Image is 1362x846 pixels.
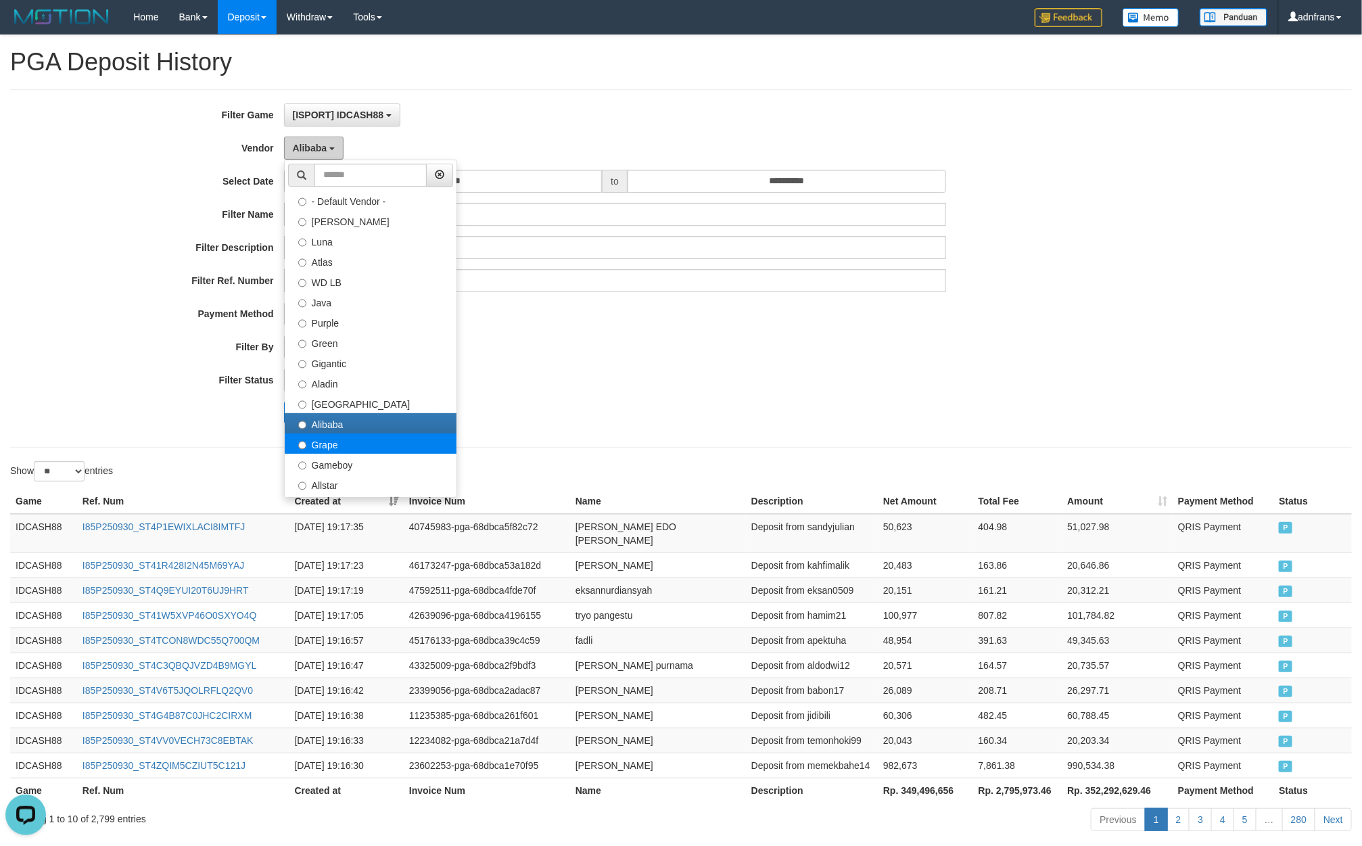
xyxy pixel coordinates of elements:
[878,753,973,778] td: 982,673
[1173,753,1273,778] td: QRIS Payment
[83,685,253,696] a: I85P250930_ST4V6T5JQOLRFLQ2QV0
[285,433,456,454] label: Grape
[10,489,77,514] th: Game
[878,603,973,628] td: 100,977
[570,753,746,778] td: [PERSON_NAME]
[285,291,456,312] label: Java
[289,489,404,514] th: Created at: activate to sort column ascending
[746,628,878,653] td: Deposit from apektuha
[298,400,307,409] input: [GEOGRAPHIC_DATA]
[285,312,456,332] label: Purple
[570,628,746,653] td: fadli
[878,678,973,703] td: 26,089
[404,728,570,753] td: 12234082-pga-68dbca21a7d4f
[83,735,254,746] a: I85P250930_ST4VV0VECH73C8EBTAK
[293,143,327,154] span: Alibaba
[1062,514,1173,553] td: 51,027.98
[570,778,746,803] th: Name
[83,585,249,596] a: I85P250930_ST4Q9EYUI20T6UJ9HRT
[285,271,456,291] label: WD LB
[1279,736,1292,747] span: PAID
[1279,636,1292,647] span: PAID
[298,461,307,470] input: Gameboy
[298,360,307,369] input: Gigantic
[973,603,1062,628] td: 807.82
[973,678,1062,703] td: 208.71
[1062,753,1173,778] td: 990,534.38
[289,603,404,628] td: [DATE] 19:17:05
[1062,489,1173,514] th: Amount: activate to sort column ascending
[298,299,307,308] input: Java
[1062,628,1173,653] td: 49,345.63
[602,170,628,193] span: to
[10,678,77,703] td: IDCASH88
[10,653,77,678] td: IDCASH88
[298,218,307,227] input: [PERSON_NAME]
[285,393,456,413] label: [GEOGRAPHIC_DATA]
[289,514,404,553] td: [DATE] 19:17:35
[5,5,46,46] button: Open LiveChat chat widget
[746,703,878,728] td: Deposit from jidibili
[285,210,456,231] label: [PERSON_NAME]
[1062,603,1173,628] td: 101,784.82
[404,703,570,728] td: 11235385-pga-68dbca261f601
[878,489,973,514] th: Net Amount
[298,339,307,348] input: Green
[1062,578,1173,603] td: 20,312.21
[404,578,570,603] td: 47592511-pga-68dbca4fde70f
[746,678,878,703] td: Deposit from babon17
[285,454,456,474] label: Gameboy
[1145,808,1168,831] a: 1
[973,653,1062,678] td: 164.57
[285,413,456,433] label: Alibaba
[298,319,307,328] input: Purple
[1123,8,1179,27] img: Button%20Memo.svg
[1173,778,1273,803] th: Payment Method
[83,560,244,571] a: I85P250930_ST41R428I2N45M69YAJ
[404,489,570,514] th: Invoice Num
[570,553,746,578] td: [PERSON_NAME]
[1062,553,1173,578] td: 20,646.86
[1173,489,1273,514] th: Payment Method
[404,678,570,703] td: 23399056-pga-68dbca2adac87
[1173,514,1273,553] td: QRIS Payment
[1062,728,1173,753] td: 20,203.34
[570,578,746,603] td: eksannurdiansyah
[1062,653,1173,678] td: 20,735.57
[404,653,570,678] td: 43325009-pga-68dbca2f9bdf3
[1035,8,1102,27] img: Feedback.jpg
[10,49,1352,76] h1: PGA Deposit History
[10,728,77,753] td: IDCASH88
[746,728,878,753] td: Deposit from temonhoki99
[285,231,456,251] label: Luna
[746,553,878,578] td: Deposit from kahfimalik
[1234,808,1257,831] a: 5
[10,461,113,481] label: Show entries
[298,441,307,450] input: Grape
[878,578,973,603] td: 20,151
[298,197,307,206] input: - Default Vendor -
[878,653,973,678] td: 20,571
[1189,808,1212,831] a: 3
[746,653,878,678] td: Deposit from aldodwi12
[973,578,1062,603] td: 161.21
[285,474,456,494] label: Allstar
[289,753,404,778] td: [DATE] 19:16:30
[83,635,260,646] a: I85P250930_ST4TCON8WDC55Q700QM
[746,578,878,603] td: Deposit from eksan0509
[289,553,404,578] td: [DATE] 19:17:23
[973,553,1062,578] td: 163.86
[34,461,85,481] select: Showentries
[285,251,456,271] label: Atlas
[289,653,404,678] td: [DATE] 19:16:47
[83,610,257,621] a: I85P250930_ST41W5XVP46O0SXYO4Q
[10,603,77,628] td: IDCASH88
[878,514,973,553] td: 50,623
[289,703,404,728] td: [DATE] 19:16:38
[1167,808,1190,831] a: 2
[404,603,570,628] td: 42639096-pga-68dbca4196155
[289,578,404,603] td: [DATE] 19:17:19
[285,373,456,393] label: Aladin
[878,703,973,728] td: 60,306
[83,521,245,532] a: I85P250930_ST4P1EWIXLACI8IMTFJ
